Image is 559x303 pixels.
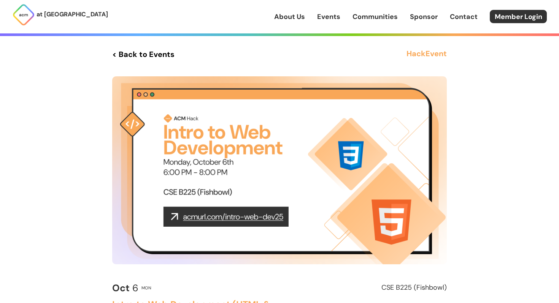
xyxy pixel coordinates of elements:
[37,9,108,19] p: at [GEOGRAPHIC_DATA]
[274,12,305,22] a: About Us
[112,76,447,264] img: Event Cover Photo
[12,3,108,26] a: at [GEOGRAPHIC_DATA]
[450,12,478,22] a: Contact
[410,12,438,22] a: Sponsor
[112,283,138,294] h2: 6
[112,47,175,61] a: < Back to Events
[141,286,151,290] h2: Mon
[283,284,447,292] h2: CSE B225 (Fishbowl)
[112,282,130,294] b: Oct
[12,3,35,26] img: ACM Logo
[317,12,340,22] a: Events
[353,12,398,22] a: Communities
[407,47,447,61] h3: Hack Event
[490,10,547,23] a: Member Login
